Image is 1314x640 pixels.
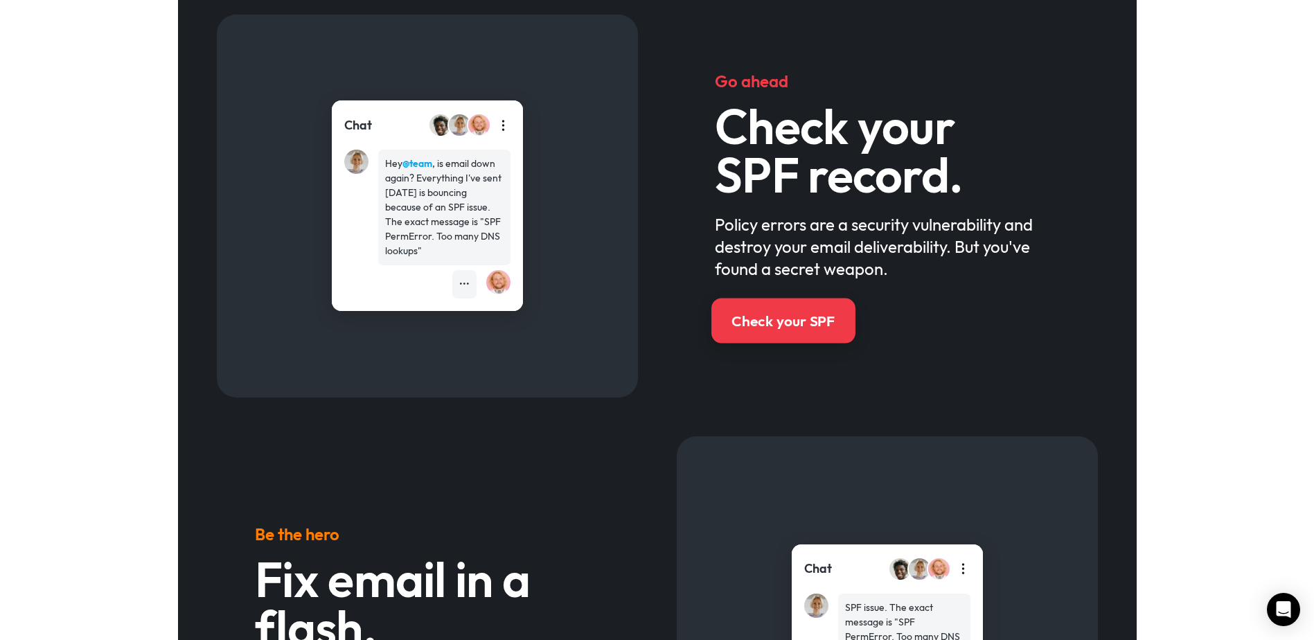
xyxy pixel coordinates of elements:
div: Open Intercom Messenger [1267,593,1300,626]
div: Hey , is email down again? Everything I've sent [DATE] is bouncing because of an SPF issue. The e... [385,157,504,258]
strong: @team [402,157,432,170]
div: Policy errors are a security vulnerability and destroy your email deliverability. But you've foun... [715,213,1059,280]
div: ••• [459,277,470,292]
div: Chat [804,560,832,578]
a: Check your SPF [711,298,855,343]
div: Chat [344,116,372,134]
h3: Check your SPF record. [715,102,1059,199]
div: Check your SPF [731,311,835,331]
h5: Be the hero [255,523,599,545]
h5: Go ahead [715,70,1059,92]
